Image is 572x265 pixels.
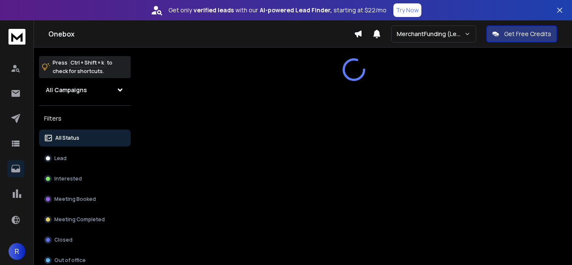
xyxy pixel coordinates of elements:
[39,191,131,208] button: Meeting Booked
[393,3,421,17] button: Try Now
[54,155,67,162] p: Lead
[504,30,551,38] p: Get Free Credits
[54,196,96,203] p: Meeting Booked
[8,29,25,45] img: logo
[54,216,105,223] p: Meeting Completed
[39,231,131,248] button: Closed
[46,86,87,94] h1: All Campaigns
[39,113,131,124] h3: Filters
[8,243,25,260] button: R
[69,58,105,68] span: Ctrl + Shift + k
[48,29,354,39] h1: Onebox
[486,25,557,42] button: Get Free Credits
[53,59,112,76] p: Press to check for shortcuts.
[193,6,234,14] strong: verified leads
[54,175,82,182] p: Interested
[39,170,131,187] button: Interested
[39,211,131,228] button: Meeting Completed
[168,6,387,14] p: Get only with our starting at $22/mo
[39,130,131,147] button: All Status
[39,150,131,167] button: Lead
[396,6,419,14] p: Try Now
[260,6,332,14] strong: AI-powered Lead Finder,
[397,30,464,38] p: MerchantFunding (LeadChimp)
[39,82,131,99] button: All Campaigns
[54,237,73,243] p: Closed
[55,135,79,141] p: All Status
[54,257,86,264] p: Out of office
